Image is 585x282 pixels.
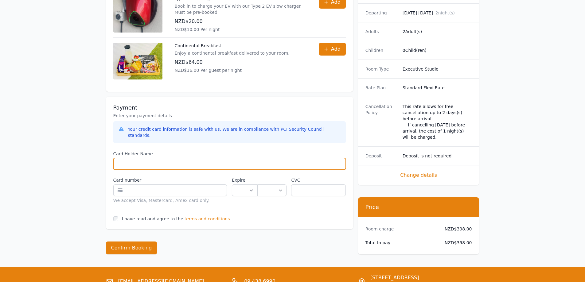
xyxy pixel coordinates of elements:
[113,177,227,183] label: Card number
[365,172,472,179] span: Change details
[440,240,472,246] dd: NZD$398.00
[106,241,157,254] button: Confirm Booking
[232,177,257,183] label: Expire
[175,3,307,15] p: Book in to charge your EV with our Type 2 EV slow charger. Must be pre-booked.
[365,29,398,35] dt: Adults
[365,226,435,232] dt: Room charge
[403,153,472,159] dd: Deposit is not required
[365,153,398,159] dt: Deposit
[175,59,290,66] p: NZD$64.00
[113,43,162,79] img: Continental Breakfast
[113,104,346,111] h3: Payment
[175,26,307,33] p: NZD$10.00 Per night
[113,197,227,203] div: We accept Visa, Mastercard, Amex card only.
[175,50,290,56] p: Enjoy a continental breakfast delivered to your room.
[403,66,472,72] dd: Executive Studio
[113,113,346,119] p: Enter your payment details
[291,177,345,183] label: CVC
[365,10,398,16] dt: Departing
[365,203,472,211] h3: Price
[175,43,290,49] p: Continental Breakfast
[319,43,346,56] button: Add
[365,47,398,53] dt: Children
[122,216,183,221] label: I have read and agree to the
[365,103,398,140] dt: Cancellation Policy
[403,29,472,35] dd: 2 Adult(s)
[403,85,472,91] dd: Standard Flexi Rate
[365,85,398,91] dt: Rate Plan
[331,45,341,53] span: Add
[365,66,398,72] dt: Room Type
[435,10,455,15] span: 2 night(s)
[365,240,435,246] dt: Total to pay
[403,47,472,53] dd: 0 Child(ren)
[257,177,286,183] label: .
[113,151,346,157] label: Card Holder Name
[440,226,472,232] dd: NZD$398.00
[175,18,307,25] p: NZD$20.00
[403,103,472,140] div: This rate allows for free cancellation up to 2 days(s) before arrival. If cancelling [DATE] befor...
[370,274,462,281] span: [STREET_ADDRESS]
[128,126,341,138] div: Your credit card information is safe with us. We are in compliance with PCI Security Council stan...
[185,216,230,222] span: terms and conditions
[403,10,472,16] dd: [DATE] [DATE]
[175,67,290,73] p: NZD$16.00 Per guest per night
